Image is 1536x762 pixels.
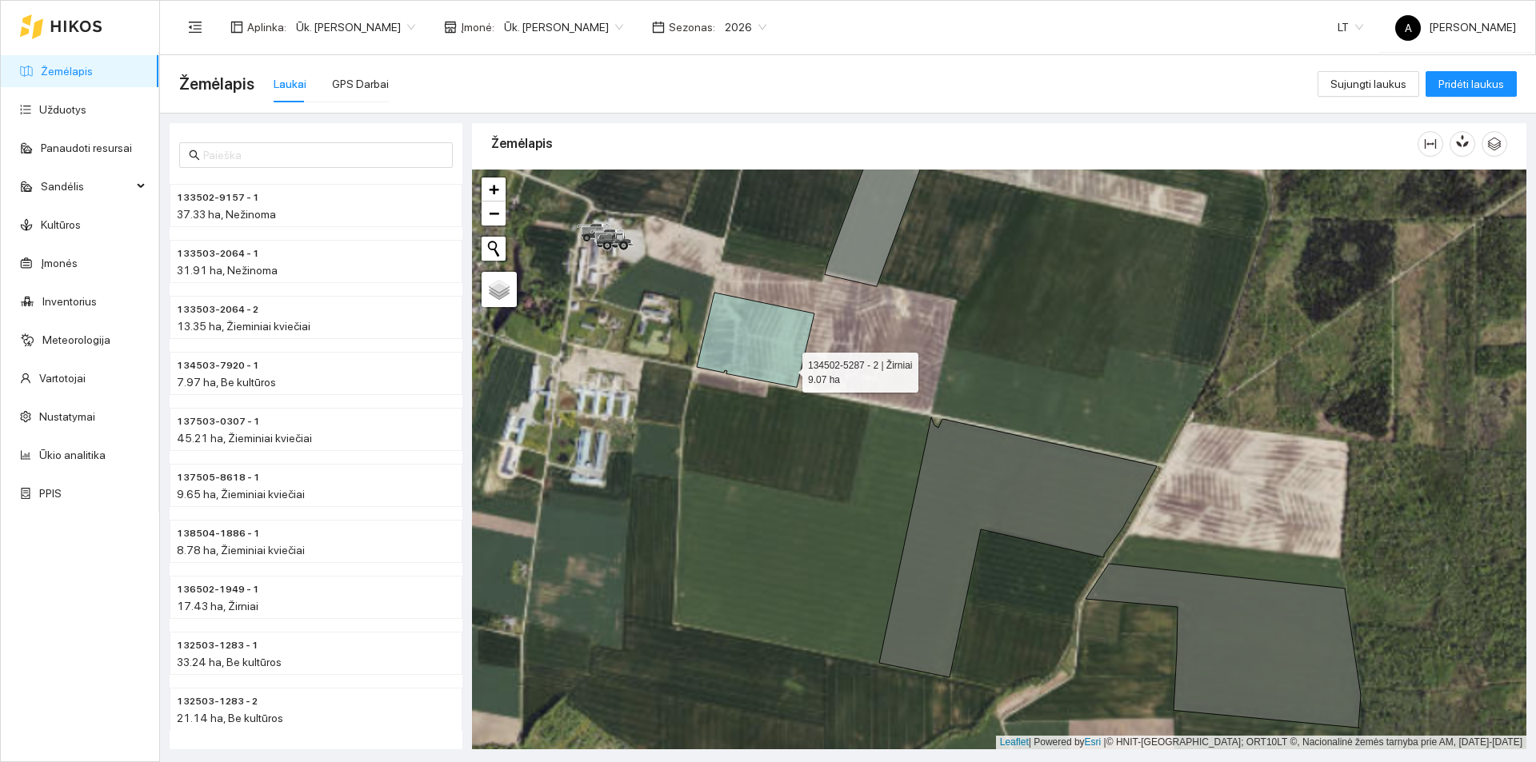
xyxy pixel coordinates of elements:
span: 137503-0307 - 1 [177,414,260,429]
div: Laukai [274,75,306,93]
a: PPIS [39,487,62,500]
span: 37.33 ha, Nežinoma [177,208,276,221]
span: 33.24 ha, Be kultūros [177,656,282,668]
span: A [1405,15,1412,41]
span: Sandėlis [41,170,132,202]
span: Ūk. Arnoldas Reikertas [296,15,415,39]
span: 136502-1949 - 1 [177,582,259,597]
span: 133503-2064 - 1 [177,246,259,261]
div: | Powered by © HNIT-[GEOGRAPHIC_DATA]; ORT10LT ©, Nacionalinė žemės tarnyba prie AM, [DATE]-[DATE] [996,736,1526,749]
span: column-width [1418,138,1442,150]
span: Žemėlapis [179,71,254,97]
a: Esri [1085,736,1102,748]
a: Leaflet [1000,736,1029,748]
button: Pridėti laukus [1426,71,1517,97]
span: 138504-1886 - 1 [177,526,260,541]
span: − [489,203,499,223]
button: Initiate a new search [482,237,506,261]
span: 31.91 ha, Nežinoma [177,264,278,277]
a: Vartotojai [39,372,86,385]
span: | [1104,736,1106,748]
div: Žemėlapis [491,121,1418,166]
a: Sujungti laukus [1318,78,1419,90]
a: Inventorius [42,295,97,308]
span: Aplinka : [247,18,286,36]
span: Sujungti laukus [1330,75,1406,93]
span: menu-fold [188,20,202,34]
input: Paieška [203,146,443,164]
span: Ūk. Arnoldas Reikertas [504,15,623,39]
span: 2026 [725,15,766,39]
span: 132503-1283 - 1 [177,638,258,653]
a: Meteorologija [42,333,110,346]
span: Pridėti laukus [1438,75,1504,93]
button: column-width [1418,131,1443,157]
span: 13.35 ha, Žieminiai kviečiai [177,320,310,333]
span: 8.78 ha, Žieminiai kviečiai [177,544,305,557]
span: calendar [652,21,665,34]
span: 17.43 ha, Žirniai [177,600,258,612]
span: LT [1338,15,1363,39]
button: Sujungti laukus [1318,71,1419,97]
span: 7.97 ha, Be kultūros [177,376,276,389]
a: Panaudoti resursai [41,142,132,154]
span: 133502-9157 - 1 [177,190,259,205]
span: 45.21 ha, Žieminiai kviečiai [177,432,312,445]
a: Užduotys [39,103,86,116]
a: Zoom in [482,178,506,201]
span: Sezonas : [669,18,715,36]
span: search [189,150,200,161]
span: [PERSON_NAME] [1395,21,1516,34]
a: Įmonės [41,257,78,269]
a: Pridėti laukus [1426,78,1517,90]
span: + [489,179,499,199]
span: 132503-1283 - 2 [177,694,258,709]
span: 133503-2064 - 2 [177,302,258,317]
button: menu-fold [179,11,211,43]
div: GPS Darbai [332,75,389,93]
a: Kultūros [41,218,81,231]
span: 9.65 ha, Žieminiai kviečiai [177,488,305,501]
a: Zoom out [482,201,506,225]
span: 21.14 ha, Be kultūros [177,712,283,724]
span: shop [444,21,457,34]
span: layout [230,21,243,34]
a: Ūkio analitika [39,449,106,461]
a: Layers [482,272,517,307]
span: 137505-8618 - 1 [177,470,260,485]
span: 134503-7920 - 1 [177,358,259,373]
a: Žemėlapis [41,65,93,78]
span: Įmonė : [461,18,494,36]
a: Nustatymai [39,410,95,423]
